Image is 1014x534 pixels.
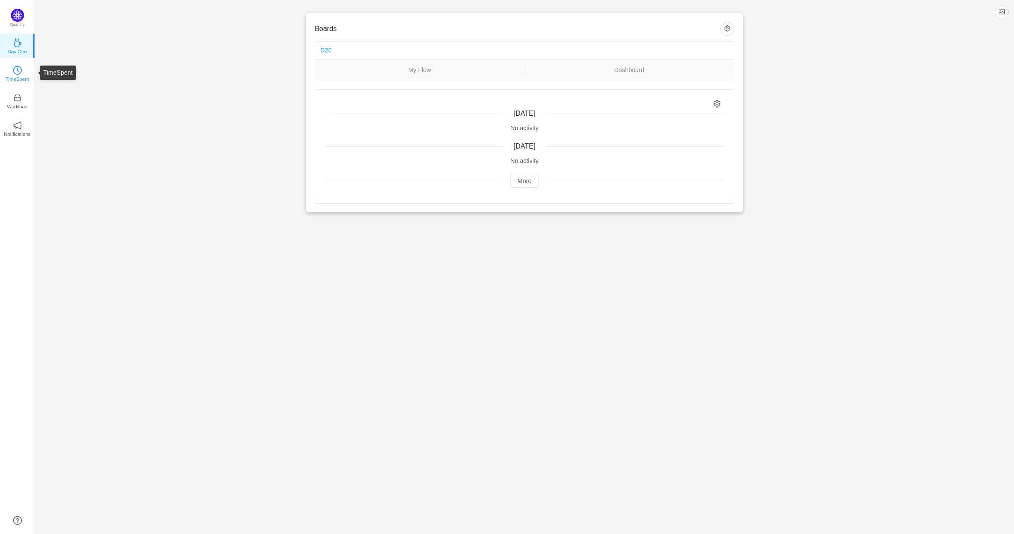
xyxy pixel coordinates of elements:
[13,38,22,47] i: icon: coffee
[13,124,22,132] a: icon: notificationNotifications
[6,75,29,83] p: TimeSpent
[326,124,723,133] div: No activity
[524,65,734,75] a: Dashboard
[720,22,734,36] button: icon: setting
[13,94,22,102] i: icon: inbox
[13,96,22,105] a: icon: inboxWorkload
[514,110,535,117] span: [DATE]
[7,48,27,55] p: Day One
[10,22,25,28] p: Quantify
[713,100,721,107] i: icon: setting
[7,103,28,111] p: Workload
[11,9,24,22] img: Quantify
[13,69,22,77] a: icon: clock-circleTimeSpent
[995,5,1009,19] button: icon: picture
[514,142,535,150] span: [DATE]
[315,24,720,33] h3: Boards
[13,66,22,75] i: icon: clock-circle
[326,156,723,166] div: No activity
[510,174,538,188] button: More
[4,130,31,138] p: Notifications
[13,41,22,50] a: icon: coffeeDay One
[320,47,332,54] a: D20
[13,121,22,130] i: icon: notification
[13,516,22,525] a: icon: question-circle
[315,65,524,75] a: My Flow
